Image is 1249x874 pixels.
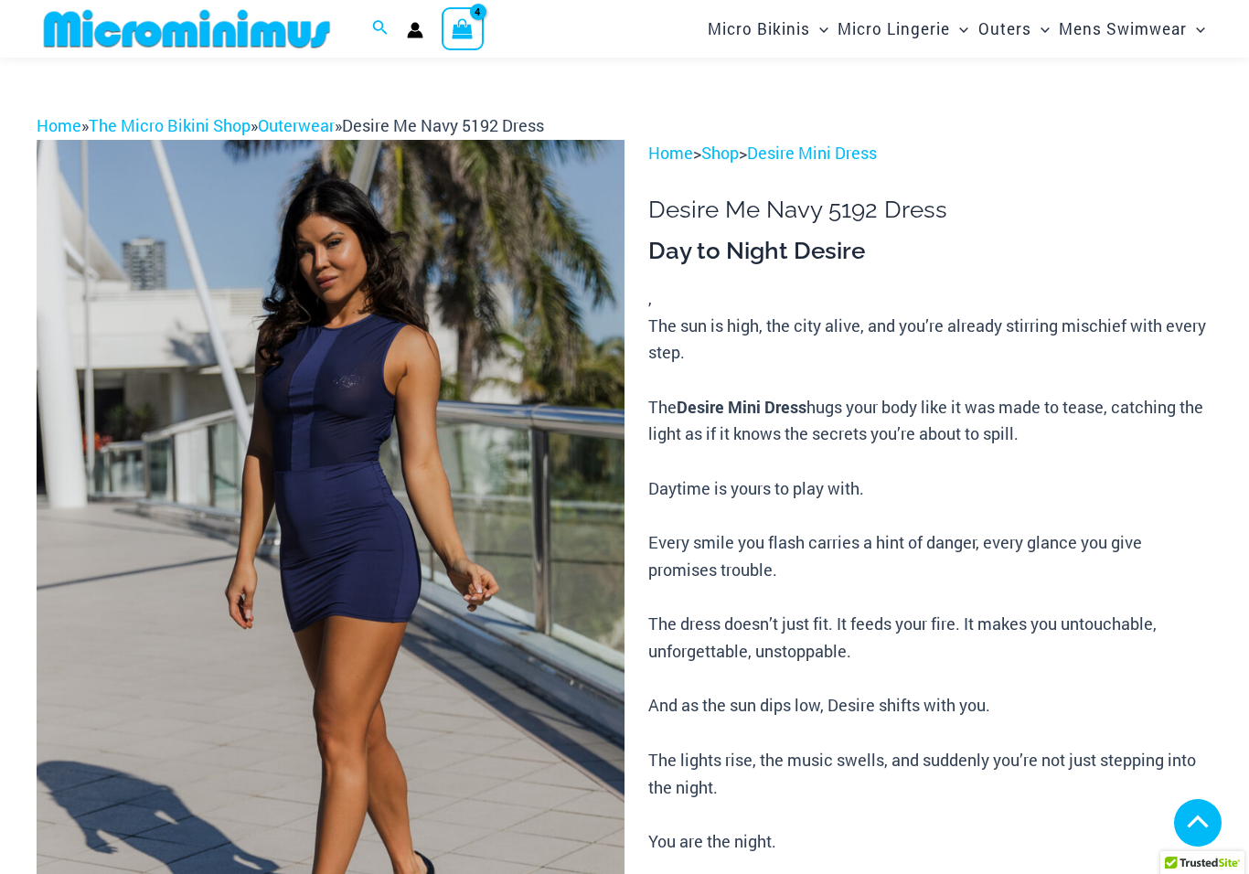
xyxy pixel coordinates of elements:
p: > > [648,140,1212,167]
img: MM SHOP LOGO FLAT [37,8,337,49]
a: Micro LingerieMenu ToggleMenu Toggle [833,5,973,52]
a: Shop [701,142,739,164]
b: Desire Mini Dress [677,396,806,418]
a: Micro BikinisMenu ToggleMenu Toggle [703,5,833,52]
span: Micro Bikinis [708,5,810,52]
span: Outers [978,5,1031,52]
a: Home [37,114,81,136]
a: Desire Mini Dress [747,142,877,164]
span: Desire Me Navy 5192 Dress [342,114,544,136]
a: Outerwear [258,114,335,136]
a: Search icon link [372,17,389,41]
h3: Day to Night Desire [648,236,1212,267]
a: View Shopping Cart, 4 items [442,7,484,49]
span: Micro Lingerie [838,5,950,52]
span: » » » [37,114,544,136]
span: Menu Toggle [950,5,968,52]
a: Home [648,142,693,164]
nav: Site Navigation [700,3,1212,55]
span: Menu Toggle [1187,5,1205,52]
h1: Desire Me Navy 5192 Dress [648,196,1212,224]
span: Menu Toggle [810,5,828,52]
span: Menu Toggle [1031,5,1050,52]
span: Mens Swimwear [1059,5,1187,52]
a: OutersMenu ToggleMenu Toggle [974,5,1054,52]
a: Mens SwimwearMenu ToggleMenu Toggle [1054,5,1210,52]
a: The Micro Bikini Shop [89,114,251,136]
a: Account icon link [407,22,423,38]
